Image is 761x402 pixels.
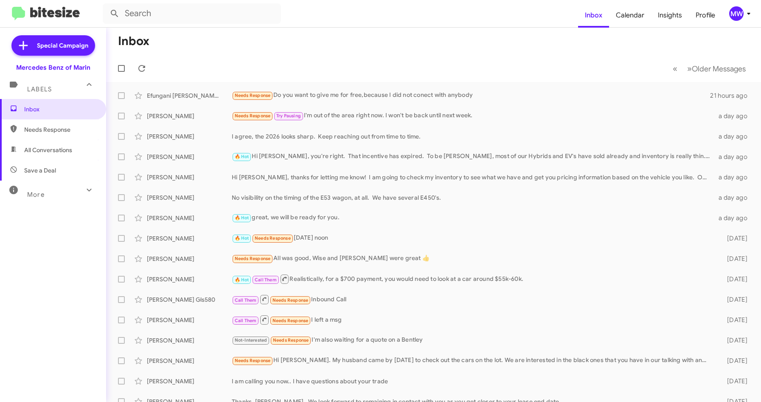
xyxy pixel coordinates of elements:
div: [PERSON_NAME] Gls580 [147,295,232,304]
div: No visibility on the timing of the E53 wagon, at all. We have several E450's. [232,193,714,202]
span: More [27,191,45,198]
a: Special Campaign [11,35,95,56]
span: Save a Deal [24,166,56,175]
div: All was good, Wise and [PERSON_NAME] were great 👍 [232,254,714,263]
div: Inbound Call [232,294,714,305]
div: [DATE] [714,275,754,283]
span: Try Pausing [276,113,301,119]
span: 🔥 Hot [235,277,249,283]
div: [DATE] [714,295,754,304]
span: Needs Response [235,93,271,98]
a: Insights [651,3,689,28]
button: MW [722,6,752,21]
span: Special Campaign [37,41,88,50]
div: [PERSON_NAME] [147,357,232,365]
div: I left a msg [232,314,714,325]
div: a day ago [714,214,754,222]
div: [PERSON_NAME] [147,112,232,120]
span: Call Them [235,297,257,303]
div: [PERSON_NAME] [147,275,232,283]
span: Inbox [24,105,96,113]
span: Call Them [255,277,277,283]
a: Calendar [609,3,651,28]
div: [PERSON_NAME] [147,173,232,181]
div: [DATE] [714,336,754,345]
h1: Inbox [118,34,149,48]
a: Inbox [578,3,609,28]
span: Needs Response [273,337,309,343]
div: [PERSON_NAME] [147,153,232,161]
div: [DATE] [714,255,754,263]
div: Do you want to give me for free,because I did not conect with anybody [232,91,710,100]
div: Hi [PERSON_NAME]. My husband came by [DATE] to check out the cars on the lot. We are interested i... [232,356,714,365]
div: [PERSON_NAME] [147,193,232,202]
div: [PERSON_NAME] [147,255,232,263]
div: MW [729,6,744,21]
span: Needs Response [272,318,309,323]
div: Hi [PERSON_NAME], you're right. That incentive has expired. To be [PERSON_NAME], most of our Hybr... [232,152,714,161]
div: Hi [PERSON_NAME], thanks for letting me know! I am going to check my inventory to see what we hav... [232,173,714,181]
a: Profile [689,3,722,28]
div: [DATE] [714,234,754,243]
div: [DATE] [714,377,754,385]
div: [PERSON_NAME] [147,214,232,222]
div: [DATE] [714,357,754,365]
span: Call Them [235,318,257,323]
span: « [673,63,677,74]
span: Older Messages [692,64,746,74]
div: great, we will be ready for you. [232,213,714,223]
div: Efungani [PERSON_NAME] [PERSON_NAME] [147,91,232,100]
span: Needs Response [235,256,271,261]
div: Mercedes Benz of Marin [16,63,90,72]
input: Search [103,3,281,24]
nav: Page navigation example [668,60,751,77]
div: a day ago [714,112,754,120]
div: I am calling you now.. I have questions about your trade [232,377,714,385]
button: Next [682,60,751,77]
span: Labels [27,85,52,93]
div: [PERSON_NAME] [147,377,232,385]
button: Previous [668,60,682,77]
div: [PERSON_NAME] [147,316,232,324]
div: a day ago [714,193,754,202]
div: a day ago [714,173,754,181]
div: I'm also waiting for a quote on a Bentley [232,335,714,345]
div: [PERSON_NAME] [147,132,232,141]
span: 🔥 Hot [235,235,249,241]
div: I agree, the 2026 looks sharp. Keep reaching out from time to time. [232,132,714,141]
span: Needs Response [235,113,271,119]
div: [DATE] [714,316,754,324]
span: Needs Response [235,358,271,363]
div: 21 hours ago [710,91,754,100]
span: Not-Interested [235,337,267,343]
span: 🔥 Hot [235,215,249,221]
span: Needs Response [24,125,96,134]
span: Needs Response [272,297,309,303]
div: a day ago [714,132,754,141]
div: [PERSON_NAME] [147,336,232,345]
div: I'm out of the area right now. I won't be back until next week. [232,111,714,121]
div: [DATE] noon [232,233,714,243]
span: 🔥 Hot [235,154,249,159]
div: Realistically, for a $700 payment, you would need to look at a car around $55k-60k. [232,274,714,284]
div: [PERSON_NAME] [147,234,232,243]
div: a day ago [714,153,754,161]
span: All Conversations [24,146,72,154]
span: » [687,63,692,74]
span: Needs Response [255,235,291,241]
